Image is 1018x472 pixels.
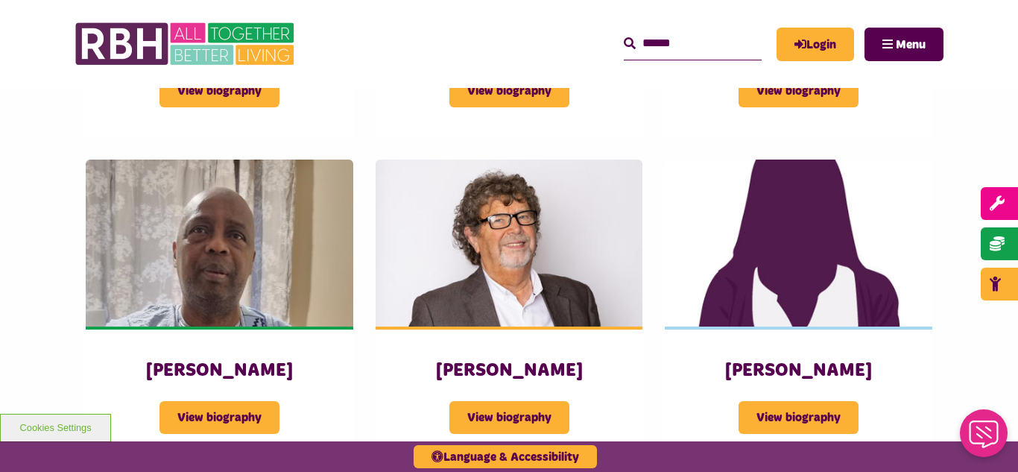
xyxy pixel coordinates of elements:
[75,15,298,73] img: RBH
[896,39,926,51] span: Menu
[376,160,643,327] img: Mark Slater
[739,401,859,434] span: View biography
[665,160,932,464] a: [PERSON_NAME] View biography
[951,405,1018,472] iframe: Netcall Web Assistant for live chat
[777,28,854,61] a: MyRBH
[449,401,569,434] span: View biography
[864,28,943,61] button: Navigation
[86,160,353,327] img: Olufemi Shangobiyi
[624,28,762,60] input: Search
[159,75,279,107] span: View biography
[405,359,613,383] h3: [PERSON_NAME]
[159,401,279,434] span: View biography
[449,75,569,107] span: View biography
[86,160,353,464] a: [PERSON_NAME] View biography
[116,359,323,383] h3: [PERSON_NAME]
[665,160,932,327] img: Female 3
[414,445,597,468] button: Language & Accessibility
[376,160,643,464] a: [PERSON_NAME] View biography
[695,359,902,383] h3: [PERSON_NAME]
[739,75,859,107] span: View biography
